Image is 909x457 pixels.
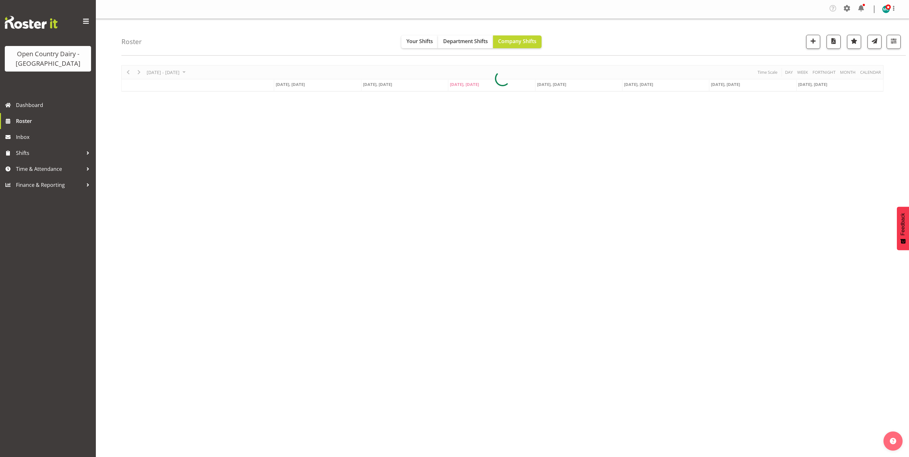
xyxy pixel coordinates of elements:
[121,38,142,45] h4: Roster
[806,35,820,49] button: Add a new shift
[5,16,58,29] img: Rosterit website logo
[493,35,542,48] button: Company Shifts
[401,35,438,48] button: Your Shifts
[900,213,906,235] span: Feedback
[16,164,83,174] span: Time & Attendance
[438,35,493,48] button: Department Shifts
[16,180,83,190] span: Finance & Reporting
[887,35,901,49] button: Filter Shifts
[882,5,890,13] img: michael-campbell11468.jpg
[827,35,841,49] button: Download a PDF of the roster according to the set date range.
[847,35,861,49] button: Highlight an important date within the roster.
[867,35,882,49] button: Send a list of all shifts for the selected filtered period to all rostered employees.
[16,100,93,110] span: Dashboard
[443,38,488,45] span: Department Shifts
[16,148,83,158] span: Shifts
[890,438,896,444] img: help-xxl-2.png
[406,38,433,45] span: Your Shifts
[498,38,536,45] span: Company Shifts
[16,132,93,142] span: Inbox
[11,49,85,68] div: Open Country Dairy - [GEOGRAPHIC_DATA]
[897,207,909,250] button: Feedback - Show survey
[16,116,93,126] span: Roster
